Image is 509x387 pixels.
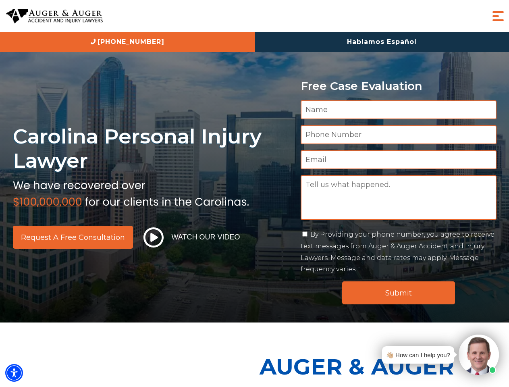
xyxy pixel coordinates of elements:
[141,227,243,248] button: Watch Our Video
[13,177,249,208] img: sub text
[459,335,499,375] img: Intaker widget Avatar
[13,124,291,173] h1: Carolina Personal Injury Lawyer
[5,364,23,382] div: Accessibility Menu
[301,125,497,144] input: Phone Number
[301,100,497,119] input: Name
[490,8,506,24] button: Menu
[301,231,494,273] label: By Providing your phone number, you agree to receive text messages from Auger & Auger Accident an...
[386,350,450,360] div: 👋🏼 How can I help you?
[342,281,455,304] input: Submit
[301,80,497,92] p: Free Case Evaluation
[13,226,133,249] a: Request a Free Consultation
[6,9,103,24] img: Auger & Auger Accident and Injury Lawyers Logo
[21,234,125,241] span: Request a Free Consultation
[301,150,497,169] input: Email
[260,347,505,387] p: Auger & Auger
